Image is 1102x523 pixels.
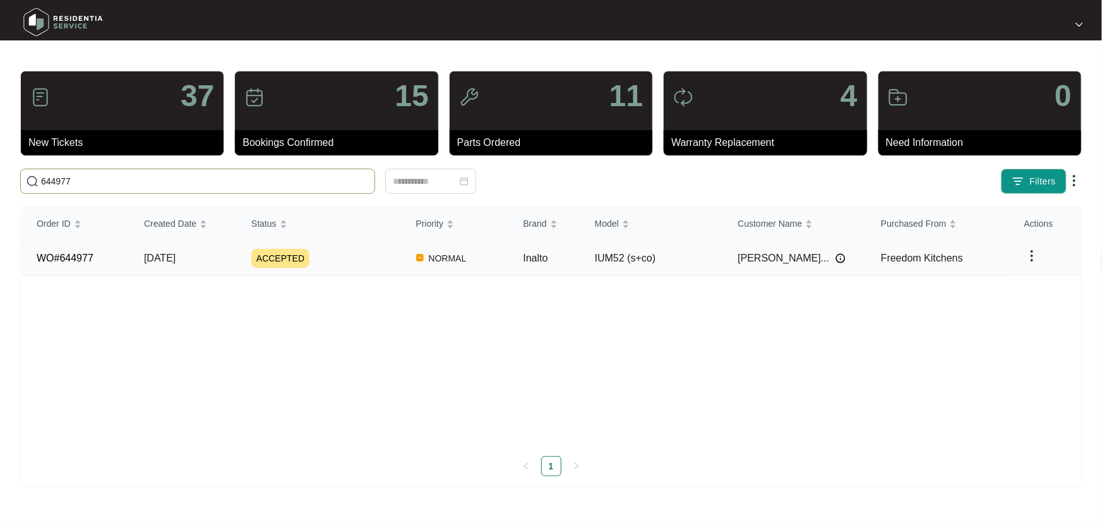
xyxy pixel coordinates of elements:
[738,251,829,266] span: [PERSON_NAME]...
[541,456,561,476] li: 1
[19,3,107,41] img: residentia service logo
[522,462,530,470] span: left
[236,207,401,241] th: Status
[722,207,866,241] th: Customer Name
[1009,207,1081,241] th: Actions
[881,253,963,263] span: Freedom Kitchens
[144,253,176,263] span: [DATE]
[28,135,224,150] p: New Tickets
[580,207,723,241] th: Model
[881,217,946,231] span: Purchased From
[508,207,579,241] th: Brand
[424,251,472,266] span: NORMAL
[41,174,369,188] input: Search by Order Id, Assignee Name, Customer Name, Brand and Model
[516,456,536,476] li: Previous Page
[395,81,428,111] p: 15
[459,87,479,107] img: icon
[416,254,424,261] img: Vercel Logo
[841,81,858,111] p: 4
[673,87,693,107] img: icon
[888,87,908,107] img: icon
[738,217,802,231] span: Customer Name
[37,253,93,263] a: WO#644977
[251,217,277,231] span: Status
[144,217,196,231] span: Created Date
[1012,175,1024,188] img: filter icon
[523,217,546,231] span: Brand
[566,456,587,476] button: right
[37,217,71,231] span: Order ID
[1001,169,1067,194] button: filter iconFilters
[26,175,39,188] img: search-icon
[595,217,619,231] span: Model
[1055,81,1072,111] p: 0
[251,249,309,268] span: ACCEPTED
[416,217,444,231] span: Priority
[523,253,548,263] span: Inalto
[181,81,214,111] p: 37
[566,456,587,476] li: Next Page
[886,135,1081,150] p: Need Information
[580,241,723,276] td: IUM52 (s+co)
[542,457,561,476] a: 1
[866,207,1009,241] th: Purchased From
[835,253,846,263] img: Info icon
[1024,248,1039,263] img: dropdown arrow
[671,135,866,150] p: Warranty Replacement
[1075,21,1083,28] img: dropdown arrow
[129,207,236,241] th: Created Date
[457,135,652,150] p: Parts Ordered
[609,81,643,111] p: 11
[573,462,580,470] span: right
[21,207,129,241] th: Order ID
[401,207,508,241] th: Priority
[243,135,438,150] p: Bookings Confirmed
[244,87,265,107] img: icon
[1067,173,1082,188] img: dropdown arrow
[30,87,51,107] img: icon
[516,456,536,476] button: left
[1029,175,1056,188] span: Filters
